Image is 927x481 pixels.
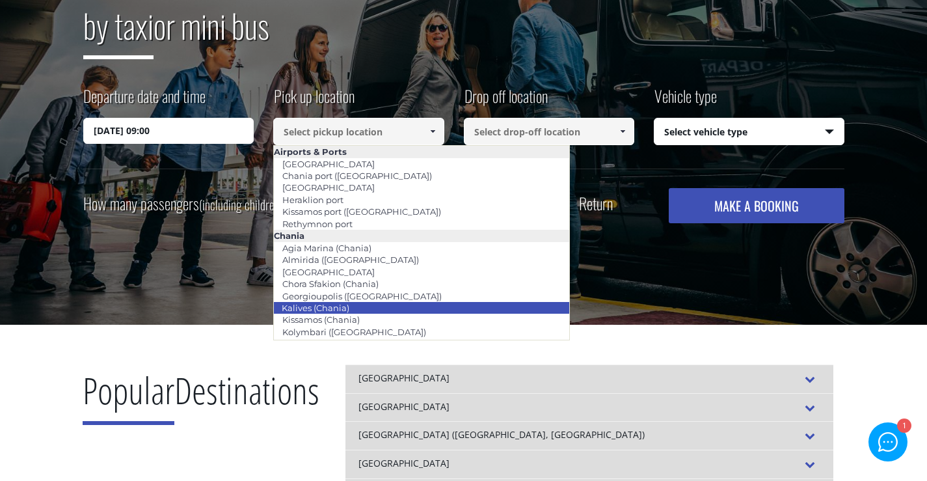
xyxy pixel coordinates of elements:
[345,364,833,393] div: [GEOGRAPHIC_DATA]
[274,167,440,185] a: Chania port ([GEOGRAPHIC_DATA])
[422,118,443,145] a: Show All Items
[274,310,368,329] a: Kissamos (Chania)
[274,202,450,221] a: Kissamos port ([GEOGRAPHIC_DATA])
[274,251,427,269] a: Almirida ([GEOGRAPHIC_DATA])
[274,146,569,158] li: Airports & Ports
[612,118,634,145] a: Show All Items
[83,364,319,435] h2: Destinations
[274,215,361,233] a: Rethymnon port
[464,118,635,145] input: Select drop-off location
[464,85,548,118] label: Drop off location
[274,323,435,341] a: Kolymbari ([GEOGRAPHIC_DATA])
[83,188,290,220] label: How many passengers ?
[345,393,833,422] div: [GEOGRAPHIC_DATA]
[274,178,383,197] a: [GEOGRAPHIC_DATA]
[897,419,911,433] div: 1
[669,188,844,223] button: MAKE A BOOKING
[83,365,174,425] span: Popular
[274,239,380,257] a: Agia Marina (Chania)
[273,85,355,118] label: Pick up location
[274,275,387,293] a: Chora Sfakion (Chania)
[345,421,833,450] div: [GEOGRAPHIC_DATA] ([GEOGRAPHIC_DATA], [GEOGRAPHIC_DATA])
[579,195,613,212] label: Return
[274,287,450,305] a: Georgioupolis ([GEOGRAPHIC_DATA])
[273,299,358,317] a: Kalives (Chania)
[274,191,352,209] a: Heraklion port
[274,263,383,281] a: [GEOGRAPHIC_DATA]
[83,85,206,118] label: Departure date and time
[654,85,717,118] label: Vehicle type
[274,155,383,173] a: [GEOGRAPHIC_DATA]
[199,195,283,214] small: (including children)
[274,230,569,241] li: Chania
[654,118,844,146] span: Select vehicle type
[273,118,444,145] input: Select pickup location
[83,1,154,59] span: by taxi
[345,450,833,478] div: [GEOGRAPHIC_DATA]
